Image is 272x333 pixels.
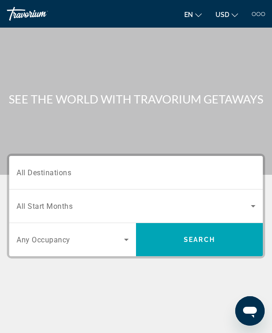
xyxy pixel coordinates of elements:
[184,8,202,21] button: Change language
[184,11,193,18] span: en
[215,8,238,21] button: Change currency
[7,92,265,106] h1: SEE THE WORLD WITH TRAVORIUM GETAWAYS
[7,7,76,21] a: Travorium
[17,235,70,244] span: Any Occupancy
[235,296,265,326] iframe: Button to launch messaging window
[17,202,73,211] span: All Start Months
[9,156,263,256] div: Search widget
[215,11,229,18] span: USD
[136,223,263,256] button: Search
[17,168,71,177] span: All Destinations
[184,236,215,243] span: Search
